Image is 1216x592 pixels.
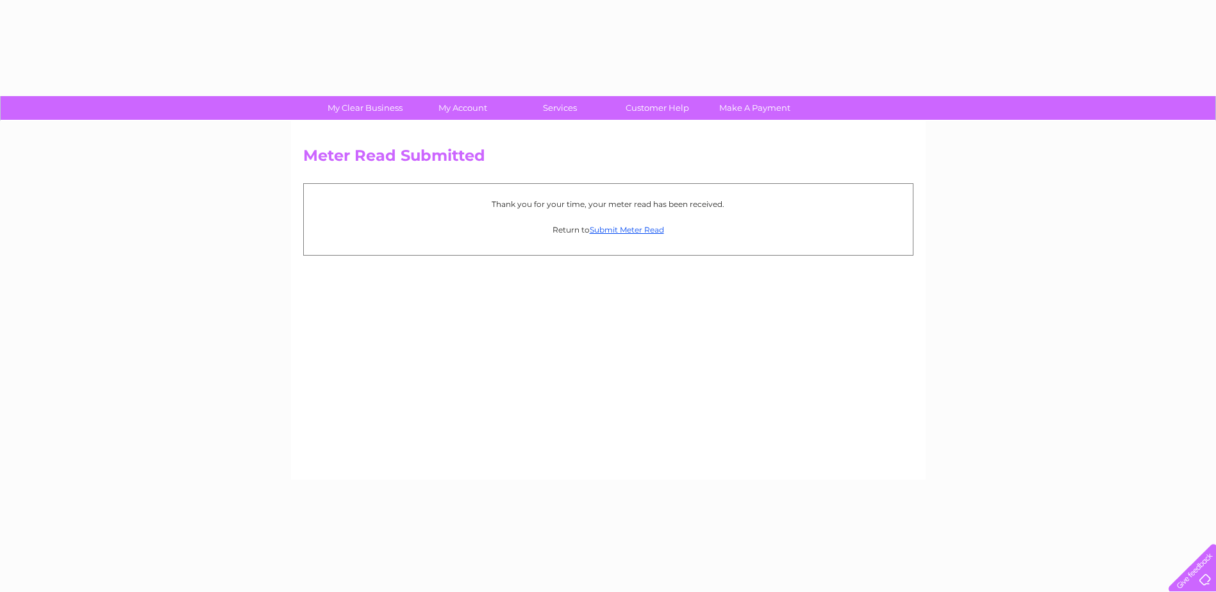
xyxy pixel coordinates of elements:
a: Submit Meter Read [590,225,664,234]
p: Return to [310,224,906,236]
a: My Clear Business [312,96,418,120]
a: Customer Help [604,96,710,120]
p: Thank you for your time, your meter read has been received. [310,198,906,210]
a: My Account [410,96,515,120]
a: Make A Payment [702,96,808,120]
a: Services [507,96,613,120]
h2: Meter Read Submitted [303,147,913,171]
